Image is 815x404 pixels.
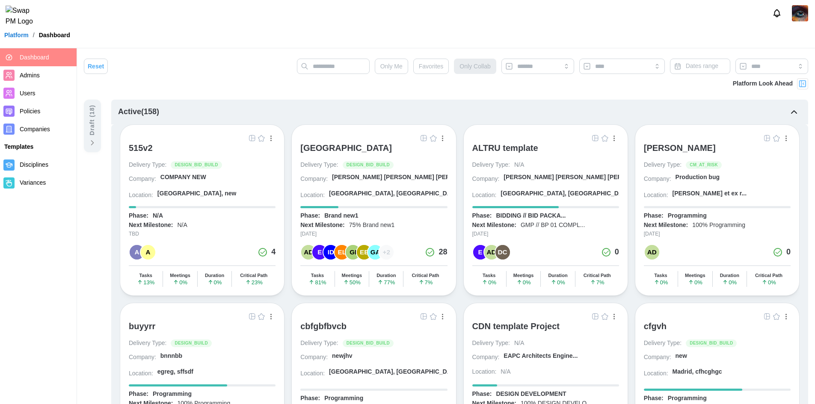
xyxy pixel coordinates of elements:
[484,245,499,260] div: AD
[380,59,403,74] span: Only Me
[419,133,429,143] button: Grid Icon
[153,212,163,220] div: N/A
[644,321,791,339] a: cfgvh
[160,173,276,185] a: COMPANY NEW
[690,162,718,168] span: CM_AT_RISK
[644,143,716,153] div: [PERSON_NAME]
[548,273,567,278] div: Duration
[300,212,320,220] div: Phase:
[160,173,206,182] div: COMPANY NEW
[335,245,349,260] div: EL
[615,246,619,258] div: 0
[300,143,392,153] div: [GEOGRAPHIC_DATA]
[644,175,671,183] div: Company:
[375,59,408,74] button: Only Me
[501,368,510,376] div: N/A
[245,279,263,285] span: 23 %
[129,143,153,153] div: 515v2
[472,321,560,331] div: CDN template Project
[792,5,808,21] a: Zulqarnain Khalil
[20,90,36,97] span: Users
[755,273,782,278] div: Critical Path
[644,161,682,169] div: Delivery Type:
[205,273,224,278] div: Duration
[472,230,619,238] div: [DATE]
[676,352,791,363] a: new
[644,321,667,331] div: cfgvh
[376,273,396,278] div: Duration
[772,133,781,143] button: Empty Star
[439,246,447,258] div: 28
[688,279,702,285] span: 0 %
[592,313,599,320] img: Grid Icon
[118,106,159,118] div: Active ( 158 )
[129,353,156,362] div: Company:
[247,133,257,143] a: Grid Icon
[685,273,705,278] div: Meetings
[419,312,429,321] button: Grid Icon
[323,245,338,260] div: ID
[157,189,237,198] div: [GEOGRAPHIC_DATA], new
[676,173,720,182] div: Production bug
[249,313,255,320] img: Grid Icon
[430,135,437,142] img: Empty Star
[421,135,427,142] img: Grid Icon
[676,352,687,360] div: new
[329,368,460,376] div: [GEOGRAPHIC_DATA], [GEOGRAPHIC_DATA]
[764,135,771,142] img: Grid Icon
[312,245,327,260] div: E
[129,191,153,200] div: Location:
[20,179,46,186] span: Variances
[472,353,500,362] div: Company:
[654,273,667,278] div: Tasks
[668,394,707,403] div: Programming
[300,353,328,362] div: Company:
[170,273,190,278] div: Meetings
[504,352,578,360] div: EAPC Architects Engine...
[472,212,492,220] div: Phase:
[346,245,360,260] div: GI
[129,212,148,220] div: Phase:
[129,390,148,398] div: Phase:
[300,161,338,169] div: Delivery Type:
[644,369,668,378] div: Location:
[153,390,192,398] div: Programming
[692,221,745,230] div: 100% Programming
[472,143,619,161] a: ALTRU template
[504,173,668,182] div: [PERSON_NAME] [PERSON_NAME] [PERSON_NAME] A...
[472,368,497,376] div: Location:
[88,59,104,74] span: Reset
[177,221,187,230] div: N/A
[504,173,619,185] a: [PERSON_NAME] [PERSON_NAME] [PERSON_NAME] A...
[591,312,600,321] a: Grid Icon
[501,189,632,198] div: [GEOGRAPHIC_DATA], [GEOGRAPHIC_DATA]
[129,161,166,169] div: Delivery Type:
[786,246,791,258] div: 0
[792,5,808,21] img: 2Q==
[772,312,781,321] button: Empty Star
[129,321,155,331] div: buyyrr
[413,59,449,74] button: Favorites
[644,212,664,220] div: Phase:
[762,133,772,143] a: Grid Icon
[20,54,49,61] span: Dashboard
[160,352,182,360] div: bnnnbb
[129,230,276,238] div: TBD
[88,105,97,135] div: Draft ( 18 )
[504,352,619,363] a: EAPC Architects Engine...
[676,173,791,185] a: Production bug
[644,230,791,238] div: [DATE]
[472,221,516,230] div: Next Milestone:
[673,368,722,376] div: Madrid, cfhcghgc
[300,369,325,378] div: Location:
[798,80,807,88] img: Project Look Ahead Button
[473,245,488,260] div: E
[332,173,497,182] div: [PERSON_NAME] [PERSON_NAME] [PERSON_NAME] A...
[551,279,565,285] span: 0 %
[472,191,497,200] div: Location:
[418,279,433,285] span: 7 %
[247,312,257,321] a: Grid Icon
[590,279,605,285] span: 7 %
